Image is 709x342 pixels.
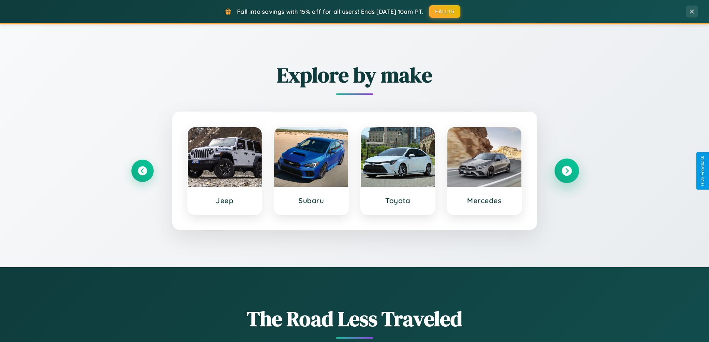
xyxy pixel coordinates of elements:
[131,61,578,89] h2: Explore by make
[429,5,460,18] button: FALL15
[282,196,341,205] h3: Subaru
[195,196,255,205] h3: Jeep
[237,8,424,15] span: Fall into savings with 15% off for all users! Ends [DATE] 10am PT.
[368,196,428,205] h3: Toyota
[131,304,578,333] h1: The Road Less Traveled
[700,156,705,186] div: Give Feedback
[455,196,514,205] h3: Mercedes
